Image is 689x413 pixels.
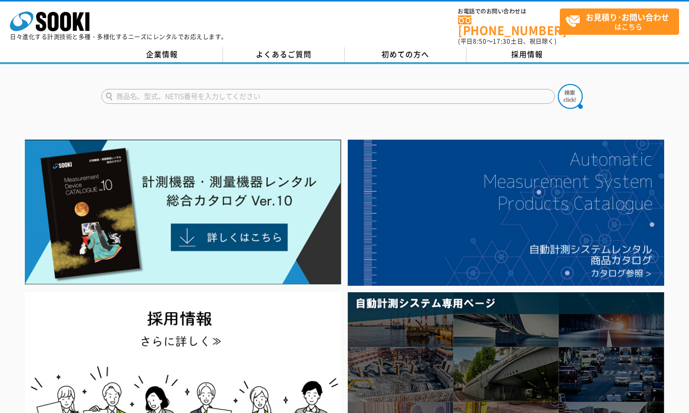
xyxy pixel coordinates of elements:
[586,11,669,23] strong: お見積り･お問い合わせ
[493,37,511,46] span: 17:30
[345,47,466,62] a: 初めての方へ
[458,15,560,36] a: [PHONE_NUMBER]
[101,89,555,104] input: 商品名、型式、NETIS番号を入力してください
[458,37,556,46] span: (平日 ～ 土日、祝日除く)
[382,49,429,60] span: 初めての方へ
[473,37,487,46] span: 8:50
[223,47,345,62] a: よくあるご質問
[10,34,228,40] p: 日々進化する計測技術と多種・多様化するニーズにレンタルでお応えします。
[458,8,560,14] span: お電話でのお問い合わせは
[348,140,664,286] img: 自動計測システムカタログ
[101,47,223,62] a: 企業情報
[25,140,341,285] img: Catalog Ver10
[565,9,679,34] span: はこちら
[466,47,588,62] a: 採用情報
[560,8,679,35] a: お見積り･お問い合わせはこちら
[558,84,583,109] img: btn_search.png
